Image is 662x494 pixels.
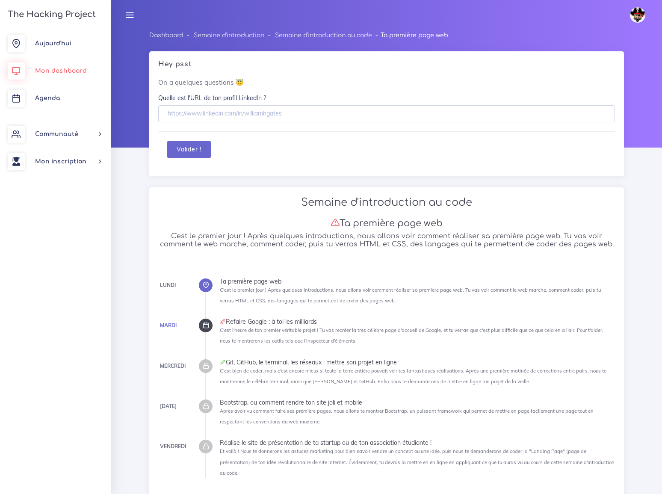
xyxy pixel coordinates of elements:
[35,158,86,165] span: Mon inscription
[167,141,211,158] button: Valider !
[194,32,264,38] a: Semaine d'introduction
[158,105,615,123] input: https://www.linkedin.com/in/williamhgates
[35,68,87,74] span: Mon dashboard
[35,40,71,47] span: Aujourd'hui
[160,322,177,328] a: Mardi
[158,232,615,248] h5: C'est le premier jour ! Après quelques introductions, nous allons voir comment réaliser sa premiè...
[149,32,183,38] a: Dashboard
[158,218,615,229] h3: Ta première page web
[220,319,615,325] div: Refaire Google : à toi les milliards
[220,359,615,365] div: Git, GitHub, le terminal, les réseaux : mettre son projet en ligne
[160,361,186,371] div: Mercredi
[220,327,603,344] small: C'est l'heure de ton premier véritable projet ! Tu vas recréer la très célèbre page d'accueil de ...
[158,196,615,209] h2: Semaine d'introduction au code
[220,440,615,446] div: Réalise le site de présentation de ta startup ou de ton association étudiante !
[220,368,606,385] small: C'est bien de coder, mais c'est encore mieux si toute la terre entière pouvait voir tes fantastiq...
[220,399,615,405] div: Bootstrap, ou comment rendre ton site joli et mobile
[35,131,78,137] span: Communauté
[160,402,177,411] div: [DATE]
[220,408,594,425] small: Après avoir vu comment faire ses première pages, nous allons te montrer Bootstrap, un puissant fr...
[35,95,60,101] span: Agenda
[160,442,186,451] div: Vendredi
[630,7,645,23] img: avatar
[5,10,96,19] h3: The Hacking Project
[372,30,448,41] li: Ta première page web
[158,77,615,88] p: On a quelques questions 😇
[275,32,372,38] a: Semaine d'introduction au code
[220,287,601,304] small: C'est le premier jour ! Après quelques introductions, nous allons voir comment réaliser sa premiè...
[220,448,615,476] small: Et voilà ! Nous te donnerons les astuces marketing pour bien savoir vendre un concept ou une idée...
[160,281,176,290] div: Lundi
[158,60,615,68] h5: Hey psst
[158,94,266,102] label: Quelle est l'URL de ton profil LinkedIn ?
[220,278,615,284] div: Ta première page web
